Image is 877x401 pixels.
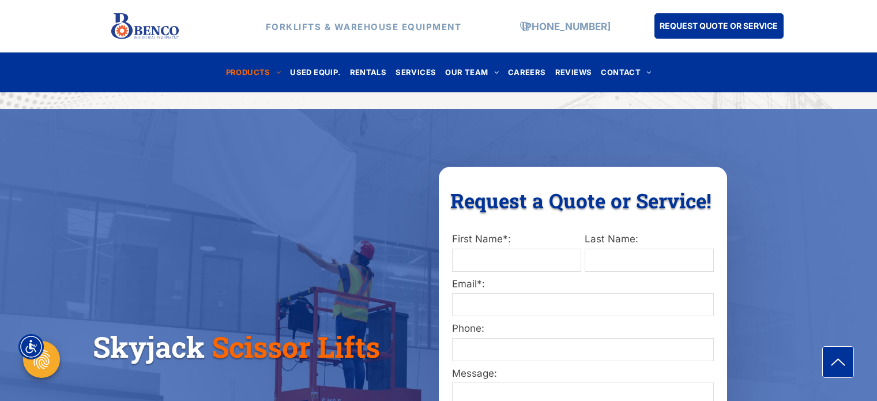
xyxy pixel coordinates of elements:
span: Scissor Lifts [212,328,380,366]
a: REVIEWS [551,65,597,80]
label: Message: [452,366,714,381]
a: CAREERS [503,65,551,80]
a: USED EQUIP. [285,65,345,80]
a: OUR TEAM [441,65,503,80]
label: Phone: [452,321,714,336]
a: CONTACT [596,65,656,80]
span: Skyjack [93,328,205,366]
div: Accessibility Menu [18,334,44,359]
span: Request a Quote or Service! [450,187,712,213]
label: Last Name: [585,232,714,247]
label: First Name*: [452,232,581,247]
a: [PHONE_NUMBER] [522,20,611,32]
a: SERVICES [391,65,441,80]
a: REQUEST QUOTE OR SERVICE [654,13,784,39]
a: PRODUCTS [221,65,286,80]
label: Email*: [452,277,714,292]
strong: FORKLIFTS & WAREHOUSE EQUIPMENT [266,21,462,32]
span: REQUEST QUOTE OR SERVICE [660,15,778,36]
a: RENTALS [345,65,392,80]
